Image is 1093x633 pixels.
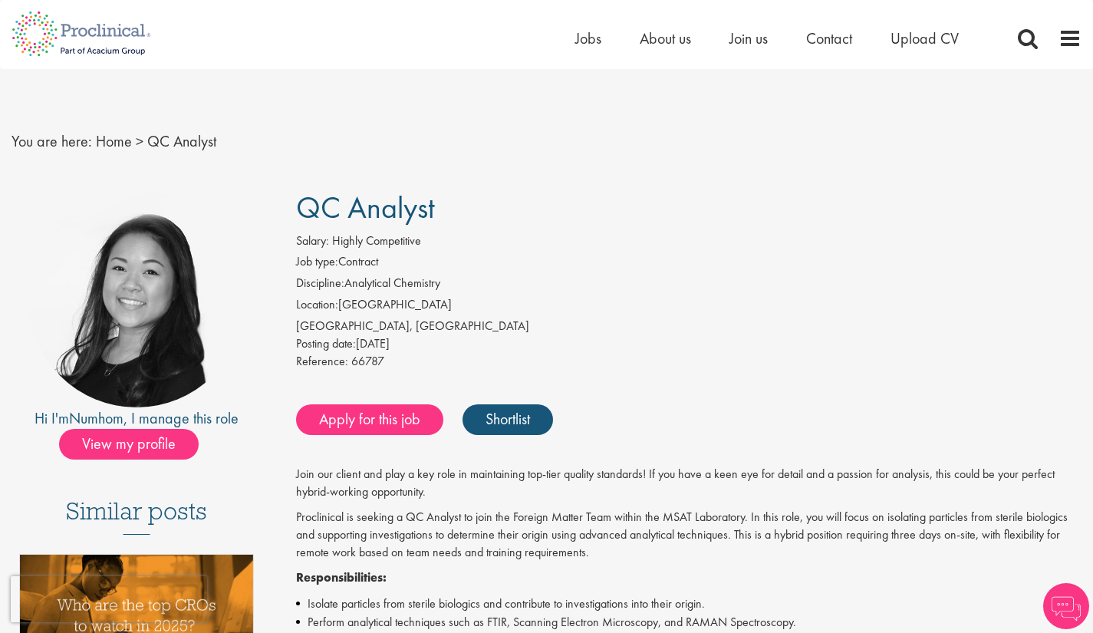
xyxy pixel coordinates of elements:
a: Contact [806,28,852,48]
li: Isolate particles from sterile biologics and contribute to investigations into their origin. [296,595,1081,613]
li: Contract [296,253,1081,275]
a: Upload CV [891,28,959,48]
span: QC Analyst [147,131,216,151]
a: View my profile [59,432,214,452]
li: Analytical Chemistry [296,275,1081,296]
label: Location: [296,296,338,314]
label: Salary: [296,232,329,250]
h3: Similar posts [66,498,207,535]
a: Join us [729,28,768,48]
label: Job type: [296,253,338,271]
div: [DATE] [296,335,1081,353]
iframe: reCAPTCHA [11,576,207,622]
a: breadcrumb link [96,131,132,151]
div: [GEOGRAPHIC_DATA], [GEOGRAPHIC_DATA] [296,318,1081,335]
li: [GEOGRAPHIC_DATA] [296,296,1081,318]
strong: Responsibilities: [296,569,387,585]
span: 66787 [351,353,384,369]
p: Proclinical is seeking a QC Analyst to join the Foreign Matter Team within the MSAT Laboratory. I... [296,509,1081,562]
img: Chatbot [1043,583,1089,629]
li: Perform analytical techniques such as FTIR, Scanning Electron Microscopy, and RAMAN Spectroscopy. [296,613,1081,631]
span: > [136,131,143,151]
a: Shortlist [463,404,553,435]
p: Join our client and play a key role in maintaining top-tier quality standards! If you have a keen... [296,466,1081,501]
label: Discipline: [296,275,344,292]
a: About us [640,28,691,48]
span: Posting date: [296,335,356,351]
span: You are here: [12,131,92,151]
label: Reference: [296,353,348,371]
a: Jobs [575,28,601,48]
a: Numhom [69,408,123,428]
span: Highly Competitive [332,232,421,249]
div: Hi I'm , I manage this role [12,407,262,430]
span: View my profile [59,429,199,460]
a: Apply for this job [296,404,443,435]
span: QC Analyst [296,188,435,227]
img: imeage of recruiter Numhom Sudsok [28,191,245,407]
